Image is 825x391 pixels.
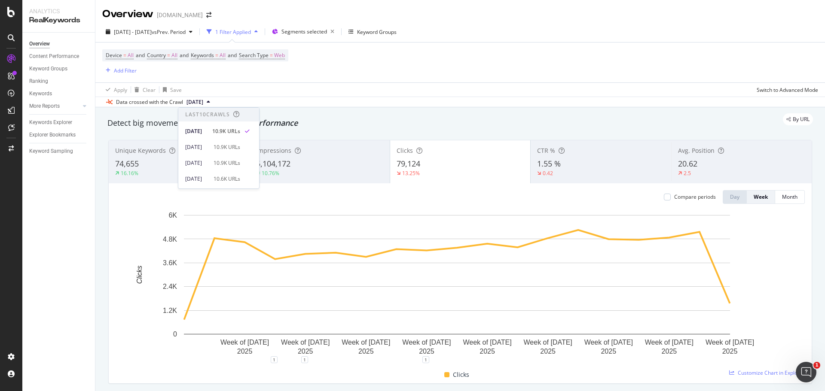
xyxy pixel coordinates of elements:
[163,235,177,242] text: 4.8K
[131,83,156,97] button: Clear
[298,348,313,355] text: 2025
[185,175,208,183] div: [DATE]
[157,11,203,19] div: [DOMAIN_NAME]
[185,143,208,151] div: [DATE]
[397,146,413,155] span: Clicks
[453,370,469,380] span: Clicks
[645,339,694,346] text: Week of [DATE]
[215,52,218,59] span: =
[274,49,285,61] span: Web
[358,348,374,355] text: 2025
[730,193,739,200] div: Day
[106,52,122,59] span: Device
[29,64,89,73] a: Keyword Groups
[540,348,556,355] text: 2025
[29,77,48,86] div: Ranking
[29,147,73,156] div: Keyword Sampling
[29,7,88,15] div: Analytics
[220,49,226,61] span: All
[419,348,434,355] text: 2025
[163,283,177,290] text: 2.4K
[114,67,137,74] div: Add Filter
[524,339,572,346] text: Week of [DATE]
[167,52,170,59] span: =
[793,117,810,122] span: By URL
[102,83,127,97] button: Apply
[301,356,308,363] div: 1
[239,52,269,59] span: Search Type
[775,190,805,204] button: Month
[29,118,89,127] a: Keywords Explorer
[29,102,80,111] a: More Reports
[171,49,177,61] span: All
[29,15,88,25] div: RealKeywords
[114,28,152,36] span: [DATE] - [DATE]
[237,348,253,355] text: 2025
[738,369,805,376] span: Customize Chart in Explorer
[180,52,189,59] span: and
[402,339,451,346] text: Week of [DATE]
[29,52,89,61] a: Content Performance
[537,146,555,155] span: CTR %
[168,212,177,219] text: 6K
[262,170,279,177] div: 10.76%
[102,65,137,76] button: Add Filter
[422,356,429,363] div: 1
[116,98,183,106] div: Data crossed with the Crawl
[136,52,145,59] span: and
[747,190,775,204] button: Week
[102,7,153,21] div: Overview
[115,146,166,155] span: Unique Keywords
[397,158,420,169] span: 79,124
[29,89,89,98] a: Keywords
[128,49,134,61] span: All
[584,339,633,346] text: Week of [DATE]
[729,369,805,376] a: Customize Chart in Explorer
[163,307,177,314] text: 1.2K
[220,339,269,346] text: Week of [DATE]
[782,193,797,200] div: Month
[256,158,290,169] span: 5,104,172
[480,348,495,355] text: 2025
[796,362,816,382] iframe: Intercom live chat
[678,158,697,169] span: 20.62
[183,97,214,107] button: [DATE]
[783,113,813,125] div: legacy label
[269,25,338,39] button: Segments selected
[345,25,400,39] button: Keyword Groups
[191,52,214,59] span: Keywords
[115,158,139,169] span: 74,655
[173,330,177,338] text: 0
[29,130,76,139] div: Explorer Bookmarks
[143,86,156,94] div: Clear
[114,86,127,94] div: Apply
[270,52,273,59] span: =
[29,130,89,139] a: Explorer Bookmarks
[757,86,818,94] div: Switch to Advanced Mode
[256,146,291,155] span: Impressions
[116,211,798,360] svg: A chart.
[281,339,330,346] text: Week of [DATE]
[662,348,677,355] text: 2025
[29,64,67,73] div: Keyword Groups
[29,118,72,127] div: Keywords Explorer
[29,102,60,111] div: More Reports
[402,170,420,177] div: 13.25%
[463,339,511,346] text: Week of [DATE]
[163,259,177,267] text: 3.6K
[215,28,251,36] div: 1 Filter Applied
[29,89,52,98] div: Keywords
[684,170,691,177] div: 2.5
[152,28,186,36] span: vs Prev. Period
[159,83,182,97] button: Save
[29,39,50,48] div: Overview
[123,52,126,59] span: =
[185,111,230,118] div: Last 10 Crawls
[271,356,278,363] div: 1
[601,348,616,355] text: 2025
[121,170,138,177] div: 16.16%
[357,28,397,36] div: Keyword Groups
[228,52,237,59] span: and
[754,193,768,200] div: Week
